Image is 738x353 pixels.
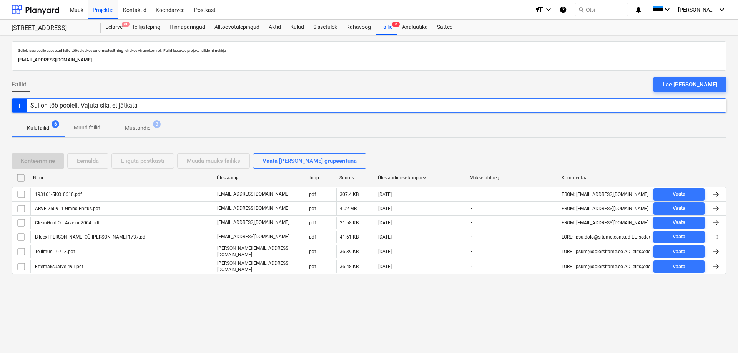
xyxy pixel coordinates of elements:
[342,20,376,35] a: Rahavoog
[34,206,100,211] div: ARVE 250911 Grand Ehitus.pdf
[653,188,705,201] button: Vaata
[12,80,27,89] span: Failid
[635,5,642,14] i: notifications
[663,80,717,89] div: Lae [PERSON_NAME]
[340,206,357,211] div: 4.02 MB
[562,175,647,181] div: Kommentaar
[127,20,165,35] a: Tellija leping
[34,264,83,269] div: Ettemaksuarve 491.pdf
[470,205,473,212] span: -
[340,234,359,240] div: 41.61 KB
[18,56,720,64] p: [EMAIL_ADDRESS][DOMAIN_NAME]
[309,249,316,254] div: pdf
[264,20,286,35] a: Aktid
[575,3,628,16] button: Otsi
[700,316,738,353] iframe: Chat Widget
[309,192,316,197] div: pdf
[392,22,400,27] span: 6
[34,249,75,254] div: Tellimus 10713.pdf
[217,234,289,240] p: [EMAIL_ADDRESS][DOMAIN_NAME]
[653,245,705,258] button: Vaata
[470,234,473,240] span: -
[378,249,392,254] div: [DATE]
[33,175,211,181] div: Nimi
[653,217,705,229] button: Vaata
[34,220,100,225] div: CleanGold OÜ Arve nr 2064.pdf
[340,249,359,254] div: 36.39 KB
[74,124,100,132] p: Muud failid
[470,191,473,197] span: -
[217,191,289,197] p: [EMAIL_ADDRESS][DOMAIN_NAME]
[101,20,127,35] div: Eelarve
[309,264,316,269] div: pdf
[217,175,303,181] div: Üleslaadija
[397,20,432,35] a: Analüütika
[678,7,716,13] span: [PERSON_NAME]
[340,264,359,269] div: 36.48 KB
[339,175,372,181] div: Suurus
[253,153,366,169] button: Vaata [PERSON_NAME] grupeerituna
[12,24,91,32] div: [STREET_ADDRESS]
[378,175,464,181] div: Üleslaadimise kuupäev
[470,175,555,181] div: Maksetähtaeg
[653,260,705,273] button: Vaata
[653,231,705,243] button: Vaata
[376,20,397,35] a: Failid6
[673,190,685,199] div: Vaata
[217,205,289,212] p: [EMAIL_ADDRESS][DOMAIN_NAME]
[376,20,397,35] div: Failid
[717,5,726,14] i: keyboard_arrow_down
[470,264,473,270] span: -
[309,220,316,225] div: pdf
[559,5,567,14] i: Abikeskus
[30,102,138,109] div: Sul on töö pooleli. Vajuta siia, et jätkata
[125,124,151,132] p: Mustandid
[378,206,392,211] div: [DATE]
[470,248,473,255] span: -
[378,220,392,225] div: [DATE]
[340,192,359,197] div: 307.4 KB
[34,234,147,240] div: Bildex [PERSON_NAME] OÜ [PERSON_NAME] 1737.pdf
[663,5,672,14] i: keyboard_arrow_down
[101,20,127,35] a: Eelarve9+
[52,120,59,128] span: 6
[309,206,316,211] div: pdf
[34,192,82,197] div: 193161-5KO_0610.pdf
[217,245,303,258] p: [PERSON_NAME][EMAIL_ADDRESS][DOMAIN_NAME]
[378,264,392,269] div: [DATE]
[653,202,705,215] button: Vaata
[18,48,720,53] p: Sellele aadressile saadetud failid töödeldakse automaatselt ning tehakse viirusekontroll. Failid ...
[217,219,289,226] p: [EMAIL_ADDRESS][DOMAIN_NAME]
[165,20,210,35] a: Hinnapäringud
[217,260,303,273] p: [PERSON_NAME][EMAIL_ADDRESS][DOMAIN_NAME]
[673,204,685,213] div: Vaata
[673,262,685,271] div: Vaata
[263,156,357,166] div: Vaata [PERSON_NAME] grupeerituna
[309,234,316,240] div: pdf
[432,20,457,35] a: Sätted
[378,192,392,197] div: [DATE]
[578,7,584,13] span: search
[378,234,392,240] div: [DATE]
[27,124,49,132] p: Kulufailid
[122,22,130,27] span: 9+
[210,20,264,35] a: Alltöövõtulepingud
[673,247,685,256] div: Vaata
[340,220,359,225] div: 21.58 KB
[309,20,342,35] a: Sissetulek
[544,5,553,14] i: keyboard_arrow_down
[535,5,544,14] i: format_size
[673,232,685,241] div: Vaata
[286,20,309,35] a: Kulud
[470,219,473,226] span: -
